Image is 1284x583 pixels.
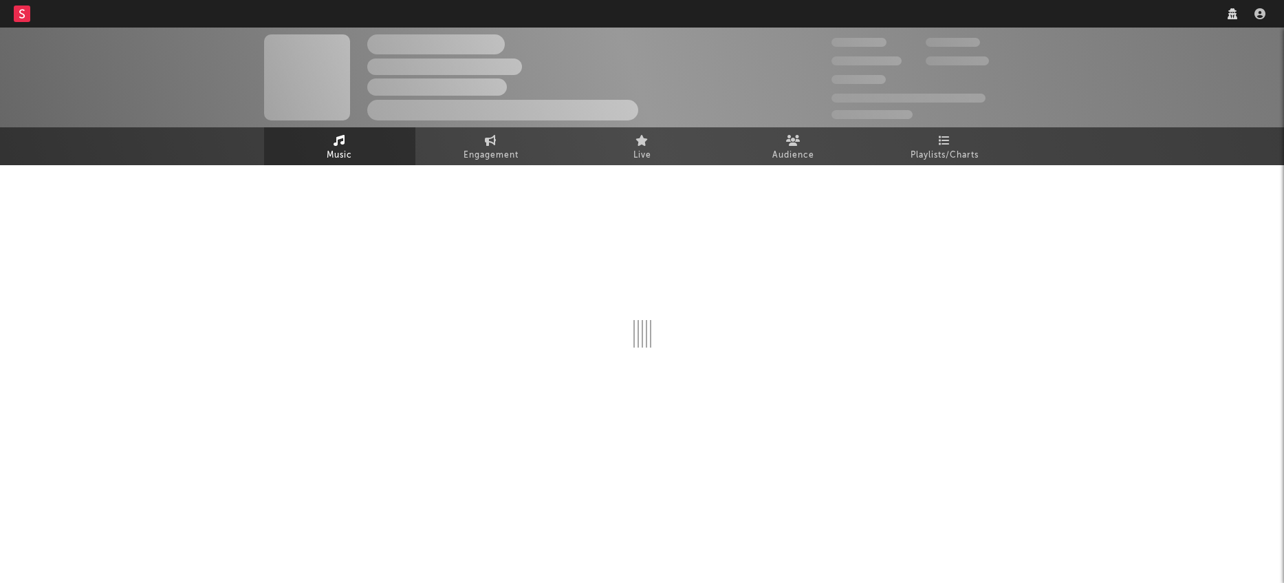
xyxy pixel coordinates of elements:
span: 300,000 [831,38,886,47]
span: 50,000,000 [831,56,902,65]
span: Audience [772,147,814,164]
span: 100,000 [926,38,980,47]
span: Engagement [464,147,519,164]
span: 1,000,000 [926,56,989,65]
a: Live [567,127,718,165]
span: Music [327,147,352,164]
a: Engagement [415,127,567,165]
span: Playlists/Charts [911,147,979,164]
a: Music [264,127,415,165]
a: Playlists/Charts [869,127,1021,165]
a: Audience [718,127,869,165]
span: 50,000,000 Monthly Listeners [831,94,986,103]
span: Jump Score: 85.0 [831,110,913,119]
span: Live [633,147,651,164]
span: 100,000 [831,75,886,84]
